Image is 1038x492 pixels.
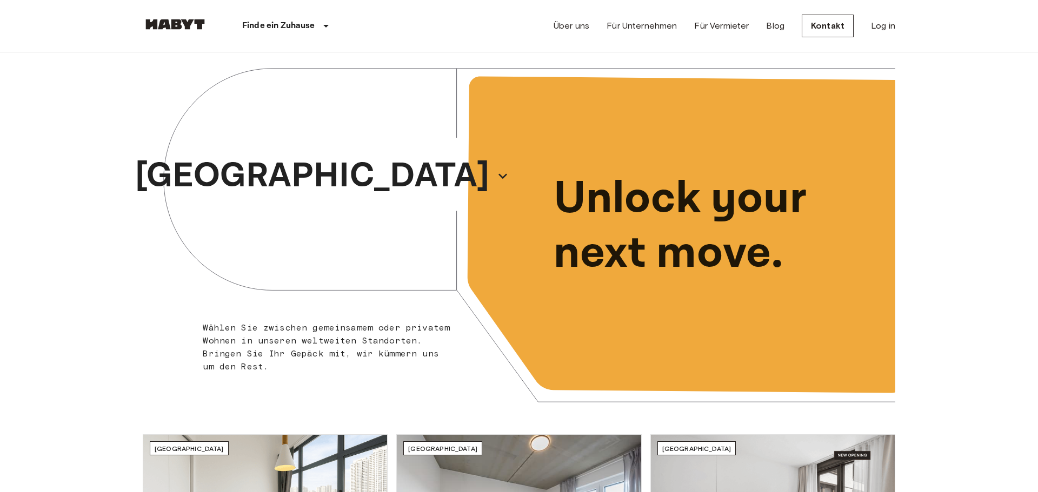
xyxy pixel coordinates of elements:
[766,19,784,32] a: Blog
[143,19,208,30] img: Habyt
[554,19,589,32] a: Über uns
[203,321,451,373] p: Wählen Sie zwischen gemeinsamem oder privatem Wohnen in unseren weltweiten Standorten. Bringen Si...
[155,444,224,453] span: [GEOGRAPHIC_DATA]
[242,19,315,32] p: Finde ein Zuhause
[408,444,477,453] span: [GEOGRAPHIC_DATA]
[607,19,677,32] a: Für Unternehmen
[131,147,514,205] button: [GEOGRAPHIC_DATA]
[871,19,895,32] a: Log in
[662,444,731,453] span: [GEOGRAPHIC_DATA]
[554,172,878,281] p: Unlock your next move.
[802,15,854,37] a: Kontakt
[694,19,749,32] a: Für Vermieter
[135,150,490,202] p: [GEOGRAPHIC_DATA]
